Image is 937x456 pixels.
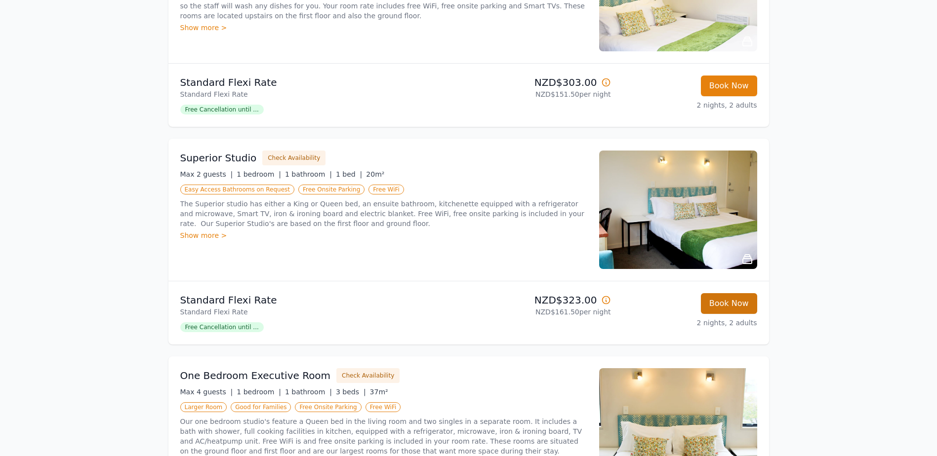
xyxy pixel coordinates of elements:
[180,230,587,240] div: Show more >
[298,185,365,194] span: Free Onsite Parking
[473,293,611,307] p: NZD$323.00
[180,105,264,114] span: Free Cancellation until ...
[473,76,611,89] p: NZD$303.00
[366,170,384,178] span: 20m²
[701,293,757,314] button: Book Now
[336,388,366,396] span: 3 beds |
[336,368,400,383] button: Check Availability
[180,388,233,396] span: Max 4 guests |
[370,388,388,396] span: 37m²
[295,402,361,412] span: Free Onsite Parking
[619,100,757,110] p: 2 nights, 2 adults
[231,402,291,412] span: Good for Families
[237,388,281,396] span: 1 bedroom |
[180,76,465,89] p: Standard Flexi Rate
[180,293,465,307] p: Standard Flexi Rate
[180,170,233,178] span: Max 2 guests |
[473,89,611,99] p: NZD$151.50 per night
[180,307,465,317] p: Standard Flexi Rate
[180,89,465,99] p: Standard Flexi Rate
[180,151,257,165] h3: Superior Studio
[180,185,295,194] span: Easy Access Bathrooms on Request
[180,417,587,456] p: Our one bedroom studio's feature a Queen bed in the living room and two singles in a separate roo...
[180,199,587,228] p: The Superior studio has either a King or Queen bed, an ensuite bathroom, kitchenette equipped wit...
[180,369,331,382] h3: One Bedroom Executive Room
[180,402,227,412] span: Larger Room
[473,307,611,317] p: NZD$161.50 per night
[285,170,332,178] span: 1 bathroom |
[619,318,757,328] p: 2 nights, 2 adults
[285,388,332,396] span: 1 bathroom |
[237,170,281,178] span: 1 bedroom |
[336,170,362,178] span: 1 bed |
[701,76,757,96] button: Book Now
[262,151,326,165] button: Check Availability
[368,185,404,194] span: Free WiFi
[366,402,401,412] span: Free WiFi
[180,322,264,332] span: Free Cancellation until ...
[180,23,587,33] div: Show more >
